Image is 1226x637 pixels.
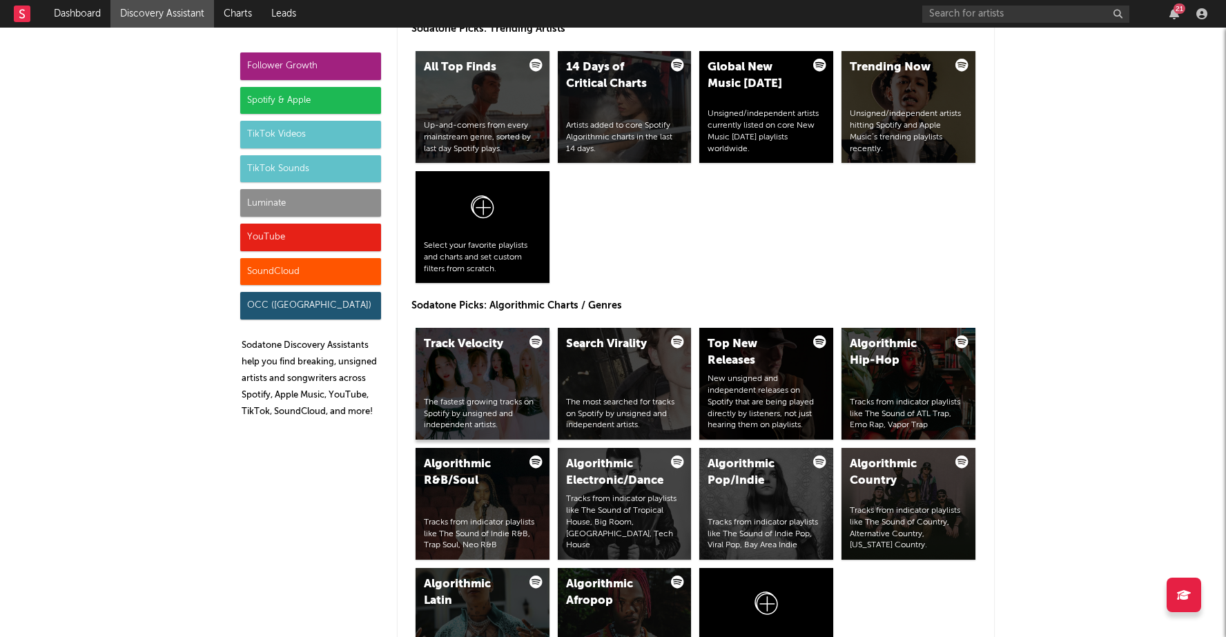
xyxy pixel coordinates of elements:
p: Sodatone Picks: Algorithmic Charts / Genres [411,297,980,314]
div: Up-and-comers from every mainstream genre, sorted by last day Spotify plays. [424,120,541,155]
a: Track VelocityThe fastest growing tracks on Spotify by unsigned and independent artists. [416,328,549,440]
a: Algorithmic CountryTracks from indicator playlists like The Sound of Country, Alternative Country... [841,448,975,560]
a: Select your favorite playlists and charts and set custom filters from scratch. [416,171,549,283]
a: Algorithmic Electronic/DanceTracks from indicator playlists like The Sound of Tropical House, Big... [558,448,692,560]
div: Luminate [240,189,381,217]
div: Track Velocity [424,336,518,353]
div: Algorithmic Electronic/Dance [566,456,660,489]
div: All Top Finds [424,59,518,76]
p: Sodatone Picks: Trending Artists [411,21,980,37]
a: Top New ReleasesNew unsigned and independent releases on Spotify that are being played directly b... [699,328,833,440]
a: Search ViralityThe most searched for tracks on Spotify by unsigned and independent artists. [558,328,692,440]
div: Follower Growth [240,52,381,80]
div: The fastest growing tracks on Spotify by unsigned and independent artists. [424,397,541,431]
div: Search Virality [566,336,660,353]
a: Algorithmic R&B/SoulTracks from indicator playlists like The Sound of Indie R&B, Trap Soul, Neo R&B [416,448,549,560]
div: Algorithmic Country [850,456,944,489]
div: Tracks from indicator playlists like The Sound of Tropical House, Big Room, [GEOGRAPHIC_DATA], Te... [566,493,683,551]
div: Trending Now [850,59,944,76]
a: Global New Music [DATE]Unsigned/independent artists currently listed on core New Music [DATE] pla... [699,51,833,163]
div: Tracks from indicator playlists like The Sound of ATL Trap, Emo Rap, Vapor Trap [850,397,967,431]
div: Select your favorite playlists and charts and set custom filters from scratch. [424,240,541,275]
div: OCC ([GEOGRAPHIC_DATA]) [240,292,381,320]
input: Search for artists [922,6,1129,23]
a: Algorithmic Pop/IndieTracks from indicator playlists like The Sound of Indie Pop, Viral Pop, Bay ... [699,448,833,560]
div: Global New Music [DATE] [708,59,801,92]
div: Top New Releases [708,336,801,369]
a: 14 Days of Critical ChartsArtists added to core Spotify Algorithmic charts in the last 14 days. [558,51,692,163]
div: Spotify & Apple [240,87,381,115]
div: Algorithmic R&B/Soul [424,456,518,489]
div: SoundCloud [240,258,381,286]
div: 21 [1174,3,1185,14]
div: Algorithmic Pop/Indie [708,456,801,489]
div: TikTok Sounds [240,155,381,183]
div: YouTube [240,224,381,251]
div: Tracks from indicator playlists like The Sound of Indie Pop, Viral Pop, Bay Area Indie [708,517,825,551]
button: 21 [1169,8,1179,19]
div: Tracks from indicator playlists like The Sound of Country, Alternative Country, [US_STATE] Country. [850,505,967,551]
div: 14 Days of Critical Charts [566,59,660,92]
a: Algorithmic Hip-HopTracks from indicator playlists like The Sound of ATL Trap, Emo Rap, Vapor Trap [841,328,975,440]
div: Algorithmic Afropop [566,576,660,609]
a: All Top FindsUp-and-comers from every mainstream genre, sorted by last day Spotify plays. [416,51,549,163]
div: Algorithmic Hip-Hop [850,336,944,369]
div: Algorithmic Latin [424,576,518,609]
div: New unsigned and independent releases on Spotify that are being played directly by listeners, not... [708,373,825,431]
div: The most searched for tracks on Spotify by unsigned and independent artists. [566,397,683,431]
div: Artists added to core Spotify Algorithmic charts in the last 14 days. [566,120,683,155]
div: TikTok Videos [240,121,381,148]
p: Sodatone Discovery Assistants help you find breaking, unsigned artists and songwriters across Spo... [242,337,381,420]
a: Trending NowUnsigned/independent artists hitting Spotify and Apple Music’s trending playlists rec... [841,51,975,163]
div: Tracks from indicator playlists like The Sound of Indie R&B, Trap Soul, Neo R&B [424,517,541,551]
div: Unsigned/independent artists currently listed on core New Music [DATE] playlists worldwide. [708,108,825,155]
div: Unsigned/independent artists hitting Spotify and Apple Music’s trending playlists recently. [850,108,967,155]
